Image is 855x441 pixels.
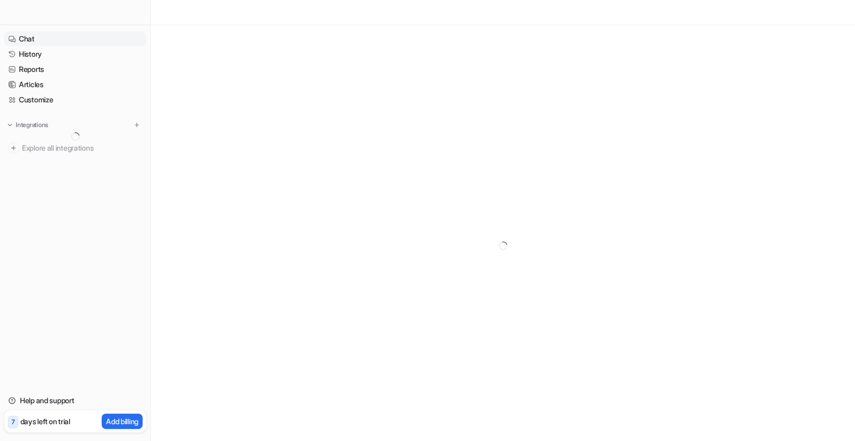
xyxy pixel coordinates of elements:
img: menu_add.svg [133,121,140,129]
img: expand menu [6,121,14,129]
a: Explore all integrations [4,141,146,155]
span: Explore all integrations [22,140,142,156]
p: 7 [12,417,15,427]
a: Chat [4,31,146,46]
button: Add billing [102,414,143,429]
a: Help and support [4,393,146,408]
p: days left on trial [20,416,70,427]
p: Add billing [106,416,138,427]
a: Reports [4,62,146,77]
a: Customize [4,92,146,107]
a: Articles [4,77,146,92]
a: History [4,47,146,61]
p: Integrations [16,121,48,129]
img: explore all integrations [8,143,19,153]
button: Integrations [4,120,51,130]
